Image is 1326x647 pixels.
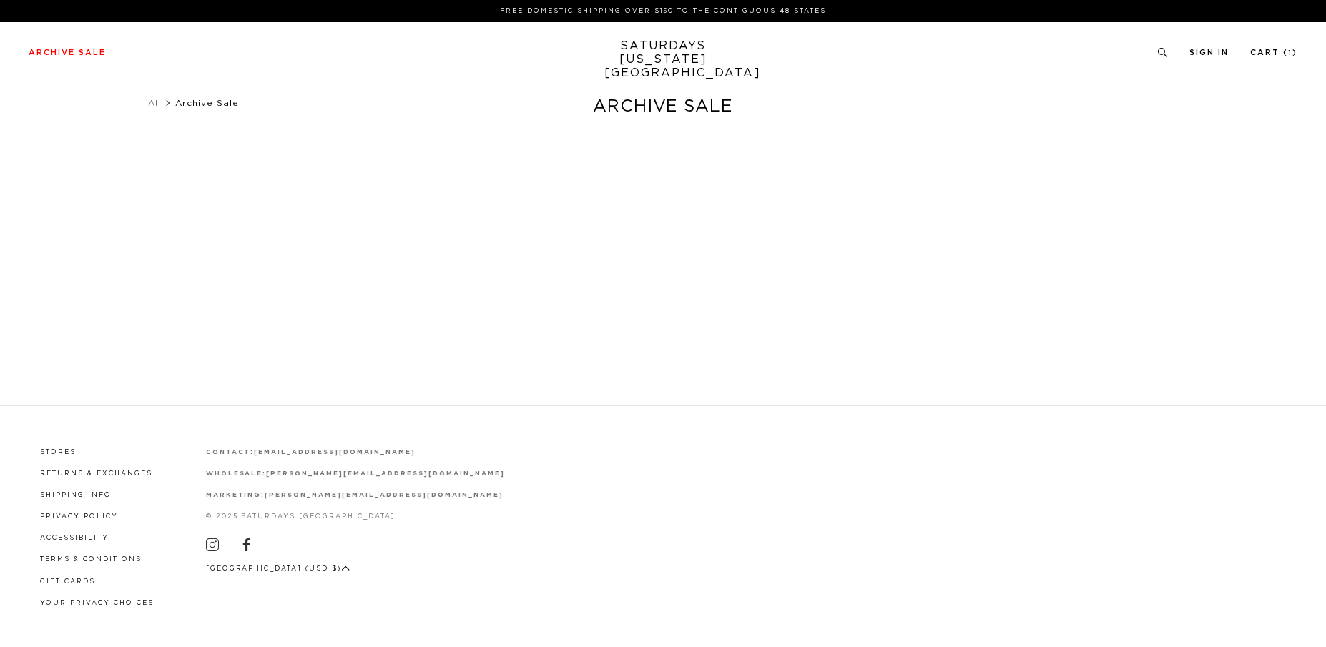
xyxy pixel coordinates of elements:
a: Accessibility [40,535,109,541]
a: [PERSON_NAME][EMAIL_ADDRESS][DOMAIN_NAME] [265,492,503,498]
a: Privacy Policy [40,513,118,520]
a: Returns & Exchanges [40,470,152,477]
button: [GEOGRAPHIC_DATA] (USD $) [206,563,350,574]
a: Sign In [1189,49,1229,56]
a: [PERSON_NAME][EMAIL_ADDRESS][DOMAIN_NAME] [266,470,504,477]
span: Archive Sale [175,99,239,107]
a: Stores [40,449,76,455]
strong: wholesale: [206,470,267,477]
a: Your privacy choices [40,600,154,606]
a: Terms & Conditions [40,556,142,563]
a: SATURDAYS[US_STATE][GEOGRAPHIC_DATA] [604,39,722,80]
strong: contact: [206,449,255,455]
a: Archive Sale [29,49,106,56]
a: All [148,99,161,107]
p: FREE DOMESTIC SHIPPING OVER $150 TO THE CONTIGUOUS 48 STATES [34,6,1292,16]
a: [EMAIL_ADDRESS][DOMAIN_NAME] [254,449,415,455]
p: © 2025 Saturdays [GEOGRAPHIC_DATA] [206,511,505,522]
a: Gift Cards [40,578,95,585]
strong: marketing: [206,492,265,498]
a: Shipping Info [40,492,112,498]
small: 1 [1288,50,1292,56]
a: Cart (1) [1250,49,1297,56]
